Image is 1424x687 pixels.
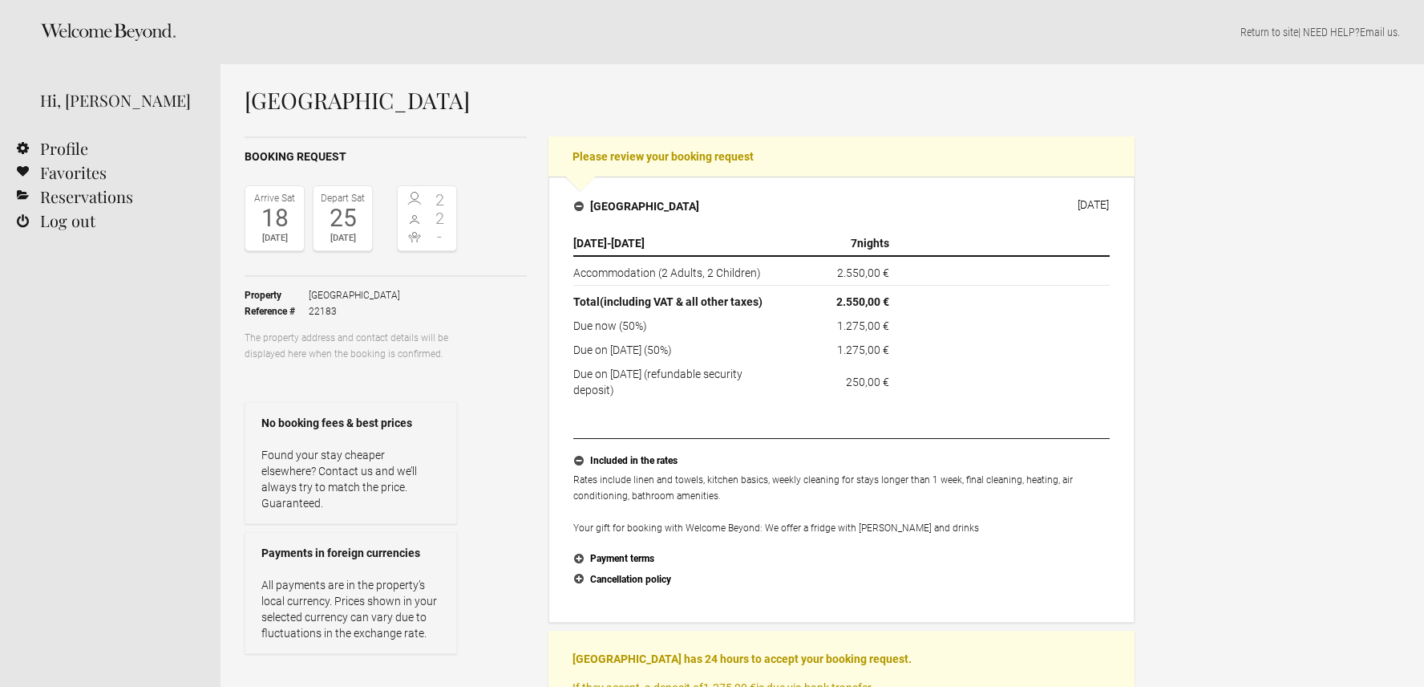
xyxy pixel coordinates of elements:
[249,190,300,206] div: Arrive Sat
[573,472,1110,536] p: Rates include linen and towels, kitchen basics, weekly cleaning for stays longer than 1 week, fin...
[1360,26,1398,39] a: Email us
[573,451,1110,472] button: Included in the rates
[1078,198,1109,211] div: [DATE]
[574,198,699,214] h4: [GEOGRAPHIC_DATA]
[573,286,788,315] th: Total
[573,570,1110,591] button: Cancellation policy
[309,287,400,303] span: [GEOGRAPHIC_DATA]
[837,343,889,356] flynt-currency: 1.275,00 €
[261,577,440,641] p: All payments are in the property’s local currency. Prices shown in your selected currency can var...
[573,549,1110,570] button: Payment terms
[245,303,309,319] strong: Reference #
[548,136,1135,177] h2: Please review your booking request
[249,206,300,230] div: 18
[837,319,889,332] flynt-currency: 1.275,00 €
[600,295,763,308] span: (including VAT & all other taxes)
[573,338,788,362] td: Due on [DATE] (50%)
[261,415,440,431] strong: No booking fees & best prices
[318,206,368,230] div: 25
[846,376,889,388] flynt-currency: 250,00 €
[318,190,368,206] div: Depart Sat
[427,210,453,226] span: 2
[1240,26,1298,39] a: Return to site
[427,229,453,245] span: -
[837,266,889,279] flynt-currency: 2.550,00 €
[836,295,889,308] flynt-currency: 2.550,00 €
[611,237,645,250] span: [DATE]
[851,237,857,250] span: 7
[573,231,788,256] th: -
[427,192,453,208] span: 2
[561,189,1122,223] button: [GEOGRAPHIC_DATA] [DATE]
[261,447,440,511] p: Found your stay cheaper elsewhere? Contact us and we’ll always try to match the price. Guaranteed.
[261,545,440,561] strong: Payments in foreign currencies
[245,24,1400,40] p: | NEED HELP? .
[309,303,400,319] span: 22183
[572,652,912,665] strong: [GEOGRAPHIC_DATA] has 24 hours to accept your booking request.
[245,88,1135,112] h1: [GEOGRAPHIC_DATA]
[573,237,607,250] span: [DATE]
[318,230,368,246] div: [DATE]
[245,287,309,303] strong: Property
[245,330,457,362] p: The property address and contact details will be displayed here when the booking is confirmed.
[788,231,896,256] th: nights
[573,256,788,286] td: Accommodation (2 Adults, 2 Children)
[573,362,788,398] td: Due on [DATE] (refundable security deposit)
[249,230,300,246] div: [DATE]
[40,88,196,112] div: Hi, [PERSON_NAME]
[573,314,788,338] td: Due now (50%)
[245,148,527,165] h2: Booking request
